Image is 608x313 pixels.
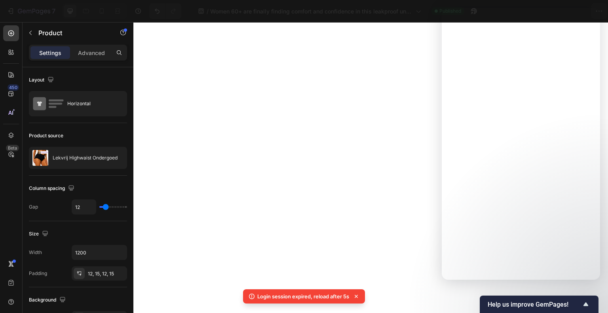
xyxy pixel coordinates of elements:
[488,301,581,308] span: Help us improve GemPages!
[8,84,19,91] div: 450
[29,295,67,305] div: Background
[72,245,127,260] input: Auto
[488,300,591,309] button: Show survey - Help us improve GemPages!
[133,22,608,313] iframe: Design area
[29,183,76,194] div: Column spacing
[39,49,61,57] p: Settings
[257,292,349,300] p: Login session expired, reload after 5s
[78,49,105,57] p: Advanced
[207,7,209,15] span: /
[442,8,600,280] iframe: Intercom live chat
[439,8,461,15] span: Published
[29,249,42,256] div: Width
[526,3,552,19] button: Save
[29,132,63,139] div: Product source
[210,7,412,15] span: Women 60+ are finally finding comfort and confidence in this leakproof underwear
[29,75,55,85] div: Layout
[32,150,48,166] img: product feature img
[3,3,59,19] button: 7
[6,145,19,151] div: Beta
[149,3,181,19] div: Undo/Redo
[38,28,106,38] p: Product
[29,270,47,277] div: Padding
[29,203,38,211] div: Gap
[29,229,50,239] div: Size
[53,155,118,161] p: Lekvrij Highwaist Ondergoed
[562,7,582,15] div: Publish
[52,6,55,16] p: 7
[581,274,600,293] iframe: Intercom live chat
[88,270,125,277] div: 12, 15, 12, 15
[67,95,116,113] div: Horizontal
[72,200,96,214] input: Auto
[555,3,589,19] button: Publish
